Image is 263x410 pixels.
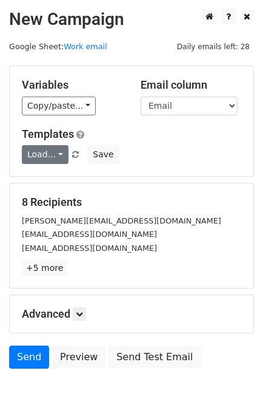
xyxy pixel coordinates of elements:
a: Copy/paste... [22,97,96,115]
h5: Advanced [22,307,241,321]
h2: New Campaign [9,9,254,30]
h5: Variables [22,78,122,92]
small: Google Sheet: [9,42,107,51]
iframe: Chat Widget [202,352,263,410]
h5: Email column [141,78,241,92]
a: Preview [52,346,105,369]
a: Work email [64,42,107,51]
a: Templates [22,128,74,140]
a: Send [9,346,49,369]
small: [PERSON_NAME][EMAIL_ADDRESS][DOMAIN_NAME] [22,216,221,225]
a: Daily emails left: 28 [173,42,254,51]
a: +5 more [22,261,67,276]
small: [EMAIL_ADDRESS][DOMAIN_NAME] [22,244,157,253]
a: Send Test Email [108,346,201,369]
small: [EMAIL_ADDRESS][DOMAIN_NAME] [22,230,157,239]
button: Save [87,145,119,164]
h5: 8 Recipients [22,196,241,209]
span: Daily emails left: 28 [173,40,254,53]
a: Load... [22,145,68,164]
